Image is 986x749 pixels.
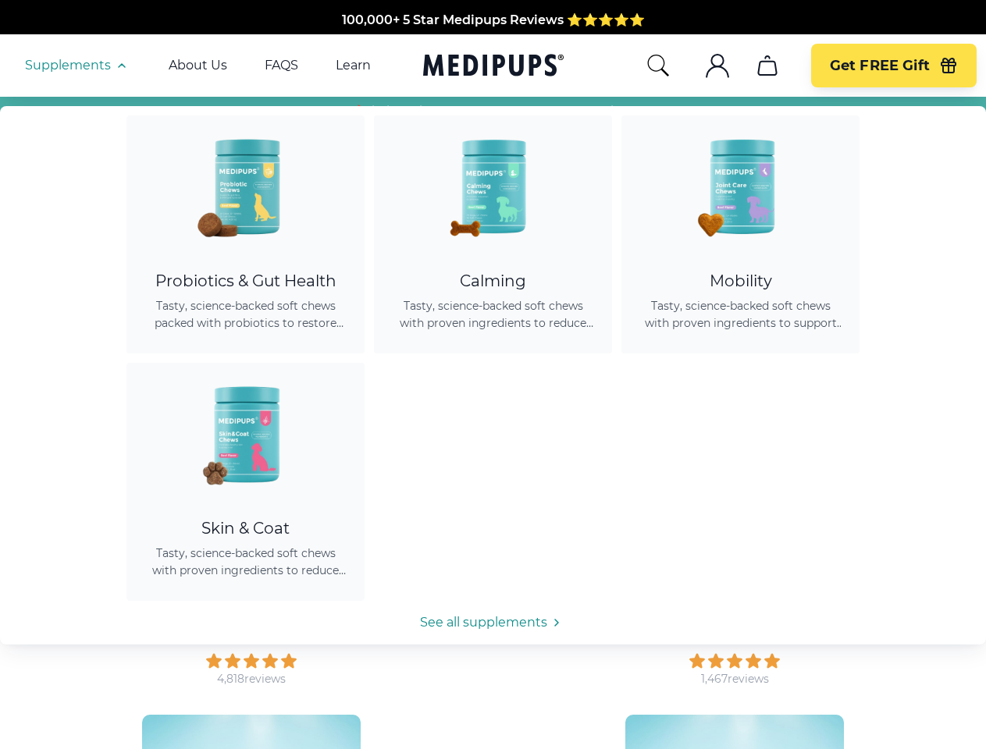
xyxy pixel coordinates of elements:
span: Made In The [GEOGRAPHIC_DATA] from domestic & globally sourced ingredients [233,20,753,34]
a: FAQS [265,58,298,73]
button: Supplements [25,56,131,75]
span: Tasty, science-backed soft chews with proven ingredients to reduce shedding, promote healthy skin... [145,545,346,579]
span: Tasty, science-backed soft chews packed with probiotics to restore gut balance, ease itching, sup... [145,297,346,332]
img: Calming Dog Chews - Medipups [423,115,564,256]
button: account [699,47,736,84]
a: Calming Dog Chews - MedipupsCalmingTasty, science-backed soft chews with proven ingredients to re... [374,115,612,353]
a: Probiotic Dog Chews - MedipupsProbiotics & Gut HealthTasty, science-backed soft chews packed with... [126,115,365,353]
span: Get FREE Gift [830,57,930,75]
a: Medipups [423,51,564,83]
span: Tasty, science-backed soft chews with proven ingredients to reduce anxiety, promote relaxation, a... [393,297,593,332]
button: Get FREE Gift [811,44,977,87]
div: Probiotics & Gut Health [145,272,346,291]
div: 4,818 reviews [217,672,286,687]
button: cart [749,47,786,84]
span: Tasty, science-backed soft chews with proven ingredients to support joint health, improve mobilit... [640,297,841,332]
span: Supplements [25,58,111,73]
img: Joint Care Chews - Medipups [671,115,811,256]
button: search [646,53,671,78]
a: About Us [169,58,227,73]
a: Learn [336,58,371,73]
a: Skin & Coat Chews - MedipupsSkin & CoatTasty, science-backed soft chews with proven ingredients t... [126,363,365,601]
img: Skin & Coat Chews - Medipups [176,363,316,503]
div: 1,467 reviews [701,672,769,687]
a: Joint Care Chews - MedipupsMobilityTasty, science-backed soft chews with proven ingredients to su... [621,115,860,353]
div: Skin & Coat [145,519,346,538]
span: 100,000+ 5 Star Medipups Reviews ⭐️⭐️⭐️⭐️⭐️ [342,1,645,16]
img: Probiotic Dog Chews - Medipups [176,115,316,256]
div: Calming [393,272,593,291]
div: Mobility [640,272,841,291]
